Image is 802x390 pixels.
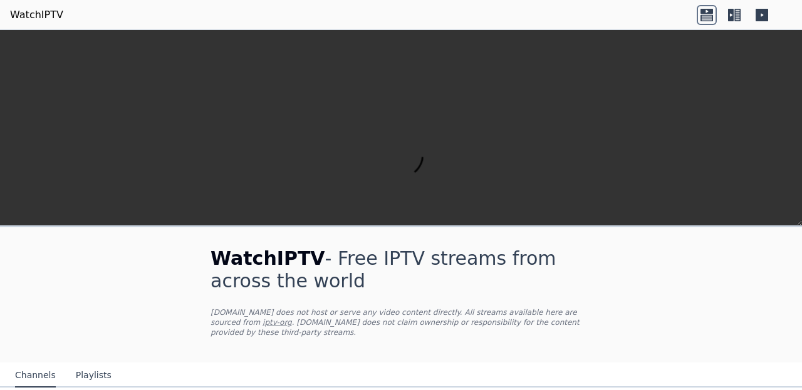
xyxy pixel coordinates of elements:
[211,247,325,269] span: WatchIPTV
[263,318,292,327] a: iptv-org
[211,247,591,292] h1: - Free IPTV streams from across the world
[10,8,63,23] a: WatchIPTV
[211,307,591,337] p: [DOMAIN_NAME] does not host or serve any video content directly. All streams available here are s...
[76,364,112,387] button: Playlists
[15,364,56,387] button: Channels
